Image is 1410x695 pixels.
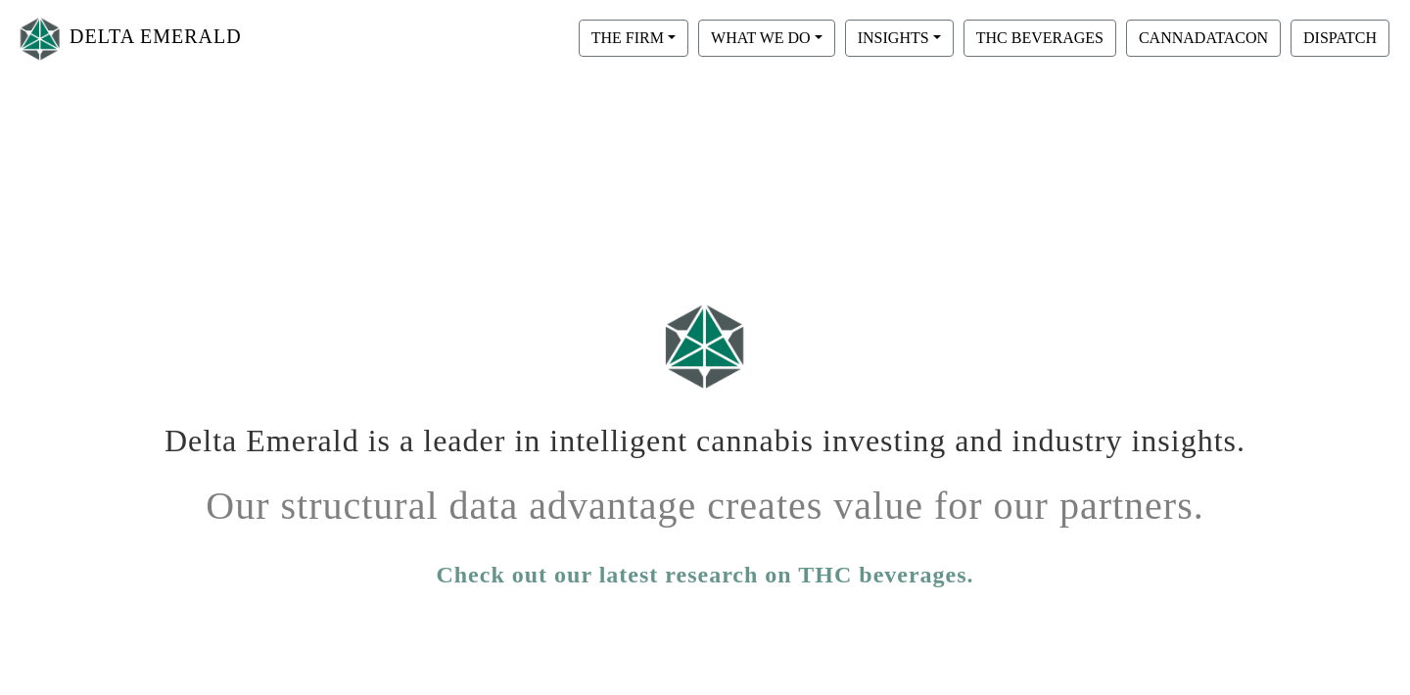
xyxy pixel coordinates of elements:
img: Logo [656,295,754,397]
button: THC BEVERAGES [963,20,1116,57]
button: DISPATCH [1291,20,1389,57]
img: Logo [16,13,65,65]
button: CANNADATACON [1126,20,1281,57]
a: CANNADATACON [1121,28,1286,45]
button: WHAT WE DO [698,20,835,57]
a: THC BEVERAGES [959,28,1121,45]
button: INSIGHTS [845,20,954,57]
a: Check out our latest research on THC beverages. [436,557,973,592]
h1: Delta Emerald is a leader in intelligent cannabis investing and industry insights. [162,407,1248,459]
h1: Our structural data advantage creates value for our partners. [162,468,1248,530]
button: THE FIRM [579,20,688,57]
a: DELTA EMERALD [16,8,242,69]
a: DISPATCH [1286,28,1394,45]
